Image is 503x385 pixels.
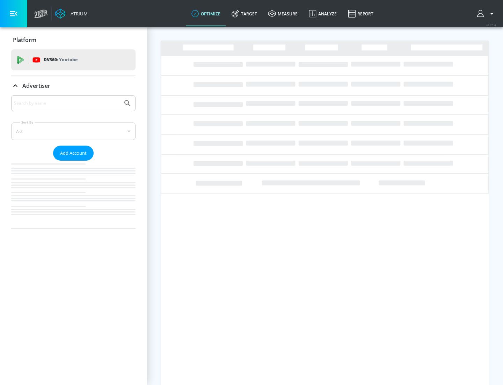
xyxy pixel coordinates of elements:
div: A-Z [11,122,136,140]
label: Sort By [20,120,35,125]
div: Advertiser [11,95,136,229]
a: measure [263,1,303,26]
p: Platform [13,36,36,44]
a: Analyze [303,1,342,26]
div: Platform [11,30,136,50]
span: v 4.25.4 [486,23,496,27]
button: Add Account [53,146,94,161]
a: Target [226,1,263,26]
a: Atrium [55,8,88,19]
div: Advertiser [11,76,136,96]
p: Youtube [59,56,78,63]
span: Add Account [60,149,87,157]
p: Advertiser [22,82,50,90]
a: optimize [186,1,226,26]
a: Report [342,1,379,26]
div: DV360: Youtube [11,49,136,70]
input: Search by name [14,99,120,108]
nav: list of Advertiser [11,161,136,229]
div: Atrium [68,10,88,17]
p: DV360: [44,56,78,64]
